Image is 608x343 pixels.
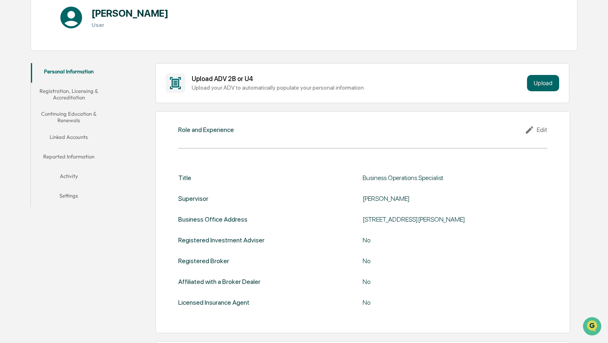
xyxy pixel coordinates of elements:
[31,168,107,187] button: Activity
[363,174,547,182] div: Business Operations Specialist
[8,62,23,77] img: 1746055101610-c473b297-6a78-478c-a979-82029cc54cd1
[31,83,107,106] button: Registration, Licensing & Accreditation
[5,99,56,114] a: 🖐️Preclearance
[363,215,547,223] div: [STREET_ADDRESS][PERSON_NAME]
[178,257,229,265] div: Registered Broker
[178,236,265,244] div: Registered Investment Adviser
[31,106,107,129] button: Continuing Education & Renewals
[31,63,107,207] div: secondary tabs example
[81,138,98,144] span: Pylon
[8,17,148,30] p: How can we help?
[527,75,559,91] button: Upload
[59,103,66,110] div: 🗄️
[31,148,107,168] button: Reported Information
[92,22,168,28] h3: User
[178,299,249,306] div: Licensed Insurance Agent
[16,118,51,126] span: Data Lookup
[363,236,547,244] div: No
[363,278,547,286] div: No
[192,84,524,91] div: Upload your ADV to automatically populate your personal information.
[192,75,524,83] div: Upload ADV 2B or U4
[31,187,107,207] button: Settings
[56,99,104,114] a: 🗄️Attestations
[67,102,101,110] span: Attestations
[178,215,247,223] div: Business Office Address
[28,62,133,70] div: Start new chat
[363,257,547,265] div: No
[178,174,191,182] div: Title
[5,114,55,129] a: 🔎Data Lookup
[363,299,547,306] div: No
[525,125,547,135] div: Edit
[57,137,98,144] a: Powered byPylon
[28,70,103,77] div: We're available if you need us!
[363,195,547,202] div: [PERSON_NAME]
[31,129,107,148] button: Linked Accounts
[582,316,604,338] iframe: Open customer support
[8,103,15,110] div: 🖐️
[178,195,208,202] div: Supervisor
[178,126,234,134] div: Role and Experience
[92,7,168,19] h1: [PERSON_NAME]
[138,64,148,74] button: Start new chat
[31,63,107,83] button: Personal Information
[178,278,260,286] div: Affiliated with a Broker Dealer
[16,102,52,110] span: Preclearance
[8,119,15,125] div: 🔎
